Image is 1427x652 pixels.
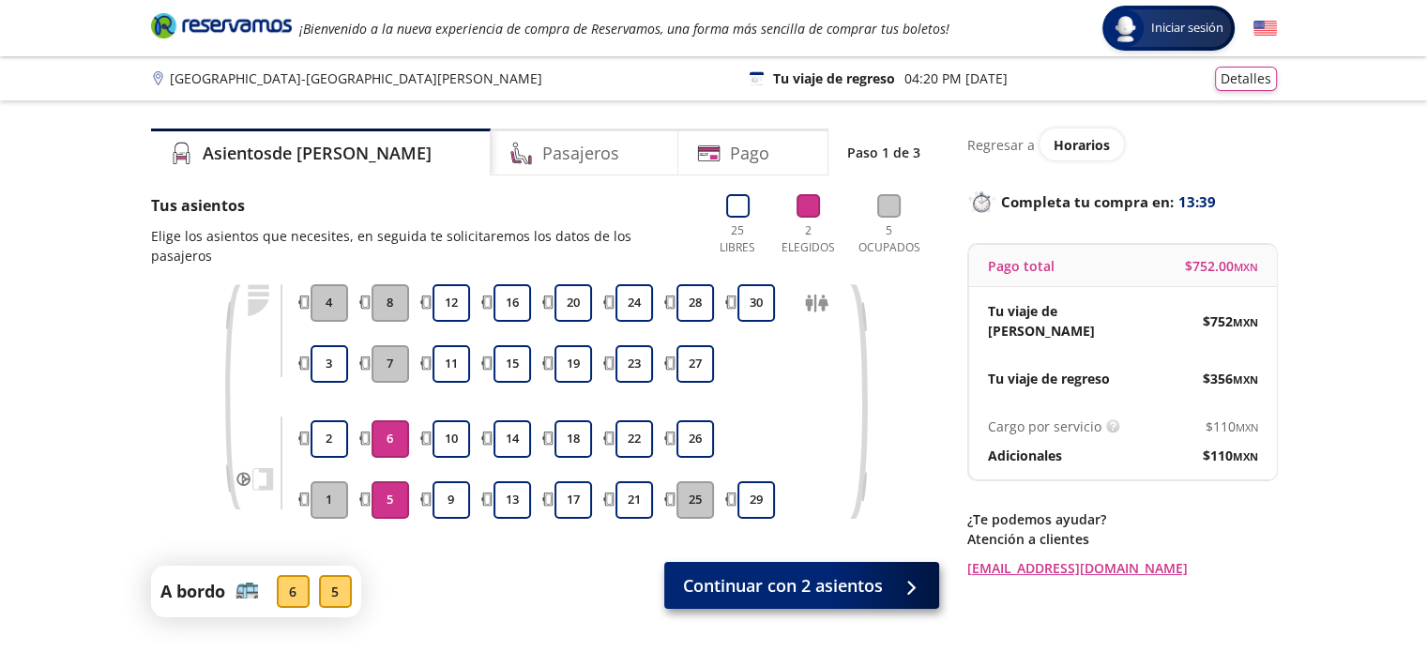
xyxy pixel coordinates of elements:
[1233,372,1258,387] small: MXN
[372,420,409,458] button: 6
[967,529,1277,549] p: Atención a clientes
[967,558,1277,578] a: [EMAIL_ADDRESS][DOMAIN_NAME]
[203,141,432,166] h4: Asientos de [PERSON_NAME]
[493,420,531,458] button: 14
[777,222,840,256] p: 2 Elegidos
[433,481,470,519] button: 9
[1203,311,1258,331] span: $ 752
[372,284,409,322] button: 8
[1215,67,1277,91] button: Detalles
[319,575,352,608] div: 5
[311,481,348,519] button: 1
[151,11,292,45] a: Brand Logo
[988,417,1101,436] p: Cargo por servicio
[676,481,714,519] button: 25
[151,11,292,39] i: Brand Logo
[967,189,1277,215] p: Completa tu compra en :
[730,141,769,166] h4: Pago
[1253,17,1277,40] button: English
[904,68,1008,88] p: 04:20 PM [DATE]
[160,579,225,604] p: A bordo
[554,481,592,519] button: 17
[311,420,348,458] button: 2
[664,562,939,609] button: Continuar con 2 asientos
[967,129,1277,160] div: Regresar a ver horarios
[433,284,470,322] button: 12
[170,68,542,88] p: [GEOGRAPHIC_DATA] - [GEOGRAPHIC_DATA][PERSON_NAME]
[554,345,592,383] button: 19
[311,345,348,383] button: 3
[615,345,653,383] button: 23
[1234,260,1258,274] small: MXN
[615,284,653,322] button: 24
[615,481,653,519] button: 21
[847,143,920,162] p: Paso 1 de 3
[493,345,531,383] button: 15
[151,226,693,265] p: Elige los asientos que necesites, en seguida te solicitaremos los datos de los pasajeros
[1144,19,1231,38] span: Iniciar sesión
[1206,417,1258,436] span: $ 110
[1233,315,1258,329] small: MXN
[1203,369,1258,388] span: $ 356
[854,222,925,256] p: 5 Ocupados
[988,301,1123,341] p: Tu viaje de [PERSON_NAME]
[988,369,1110,388] p: Tu viaje de regreso
[1185,256,1258,276] span: $ 752.00
[554,284,592,322] button: 20
[493,481,531,519] button: 13
[712,222,764,256] p: 25 Libres
[493,284,531,322] button: 16
[311,284,348,322] button: 4
[737,481,775,519] button: 29
[676,284,714,322] button: 28
[299,20,949,38] em: ¡Bienvenido a la nueva experiencia de compra de Reservamos, una forma más sencilla de comprar tus...
[433,420,470,458] button: 10
[372,481,409,519] button: 5
[988,446,1062,465] p: Adicionales
[1233,449,1258,463] small: MXN
[372,345,409,383] button: 7
[676,345,714,383] button: 27
[773,68,895,88] p: Tu viaje de regreso
[676,420,714,458] button: 26
[151,194,693,217] p: Tus asientos
[967,135,1035,155] p: Regresar a
[542,141,619,166] h4: Pasajeros
[277,575,310,608] div: 6
[988,256,1055,276] p: Pago total
[737,284,775,322] button: 30
[433,345,470,383] button: 11
[615,420,653,458] button: 22
[683,573,883,599] span: Continuar con 2 asientos
[554,420,592,458] button: 18
[1236,420,1258,434] small: MXN
[1203,446,1258,465] span: $ 110
[1178,191,1216,213] span: 13:39
[1054,136,1110,154] span: Horarios
[967,509,1277,529] p: ¿Te podemos ayudar?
